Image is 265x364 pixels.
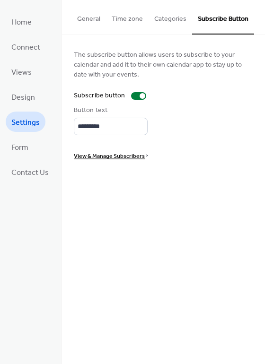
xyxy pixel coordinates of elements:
[6,162,54,182] a: Contact Us
[74,153,148,158] a: View & Manage Subscribers >
[11,165,49,180] span: Contact Us
[74,151,145,161] span: View & Manage Subscribers
[6,137,34,157] a: Form
[11,115,40,130] span: Settings
[6,36,46,57] a: Connect
[11,65,32,80] span: Views
[6,87,41,107] a: Design
[74,105,146,115] div: Button text
[6,61,37,82] a: Views
[74,91,125,101] div: Subscribe button
[6,11,37,32] a: Home
[11,40,40,55] span: Connect
[11,15,32,30] span: Home
[74,50,253,80] span: The subscribe button allows users to subscribe to your calendar and add it to their own calendar ...
[11,140,28,155] span: Form
[6,112,45,132] a: Settings
[11,90,35,105] span: Design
